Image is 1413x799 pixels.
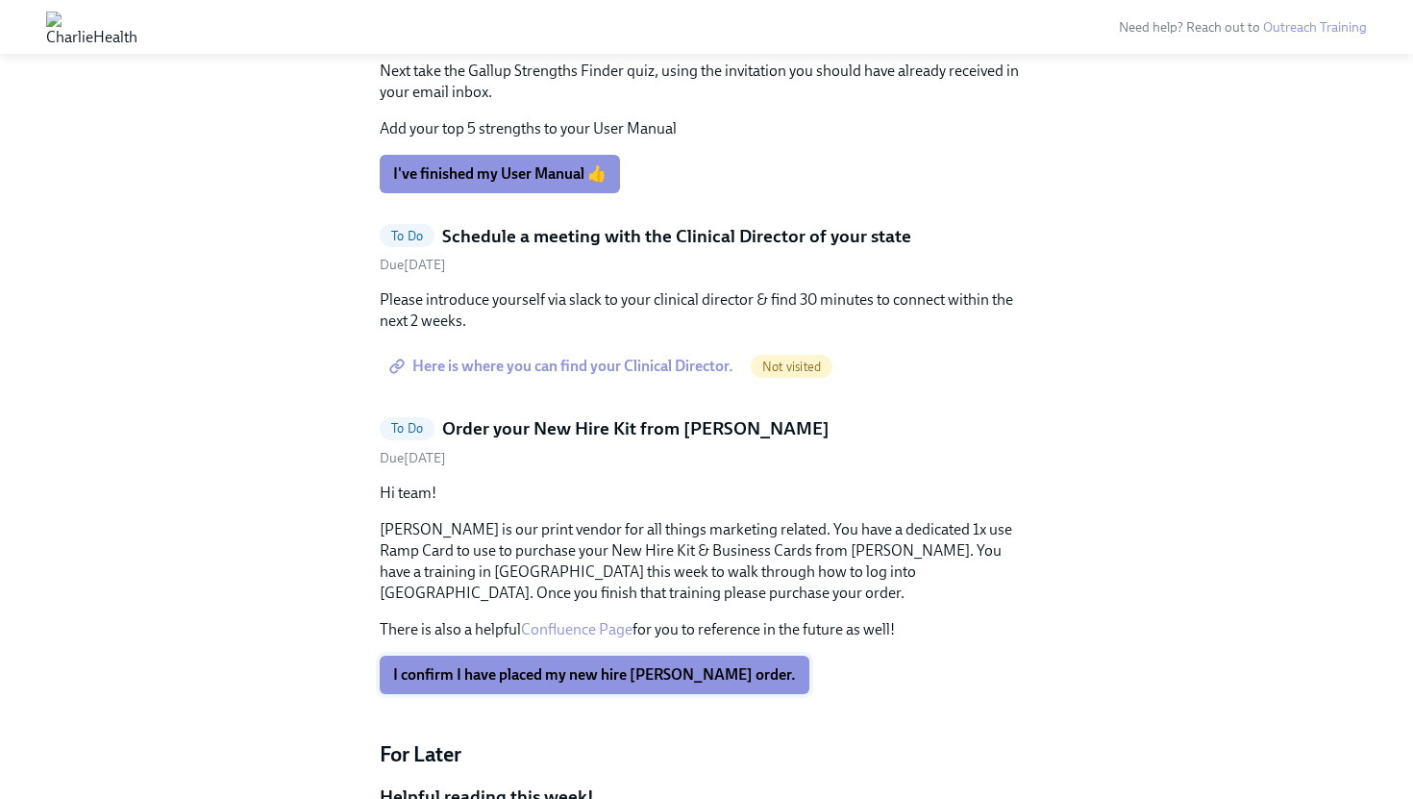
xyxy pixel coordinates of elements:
[380,289,1033,332] p: Please introduce yourself via slack to your clinical director & find 30 minutes to connect within...
[1119,19,1367,36] span: Need help? Reach out to
[380,740,1033,769] h4: For Later
[380,347,747,386] a: Here is where you can find your Clinical Director.
[521,620,632,638] a: Confluence Page
[393,164,607,184] span: I've finished my User Manual 👍
[380,421,434,436] span: To Do
[380,61,1033,103] p: Next take the Gallup Strengths Finder quiz, using the invitation you should have already received...
[380,416,1033,467] a: To DoOrder your New Hire Kit from [PERSON_NAME]Due[DATE]
[393,357,733,376] span: Here is where you can find your Clinical Director.
[380,483,1033,504] p: Hi team!
[380,229,434,243] span: To Do
[380,619,1033,640] p: There is also a helpful for you to reference in the future as well!
[46,12,137,42] img: CharlieHealth
[393,665,796,685] span: I confirm I have placed my new hire [PERSON_NAME] order.
[442,416,830,441] h5: Order your New Hire Kit from [PERSON_NAME]
[380,224,1033,275] a: To DoSchedule a meeting with the Clinical Director of your stateDue[DATE]
[380,118,1033,139] p: Add your top 5 strengths to your User Manual
[380,155,620,193] button: I've finished my User Manual 👍
[380,450,446,466] span: Monday, October 13th 2025, 7:00 am
[380,257,446,273] span: Friday, October 10th 2025, 7:00 am
[1263,19,1367,36] a: Outreach Training
[380,656,809,694] button: I confirm I have placed my new hire [PERSON_NAME] order.
[751,360,832,374] span: Not visited
[380,519,1033,604] p: [PERSON_NAME] is our print vendor for all things marketing related. You have a dedicated 1x use R...
[442,224,911,249] h5: Schedule a meeting with the Clinical Director of your state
